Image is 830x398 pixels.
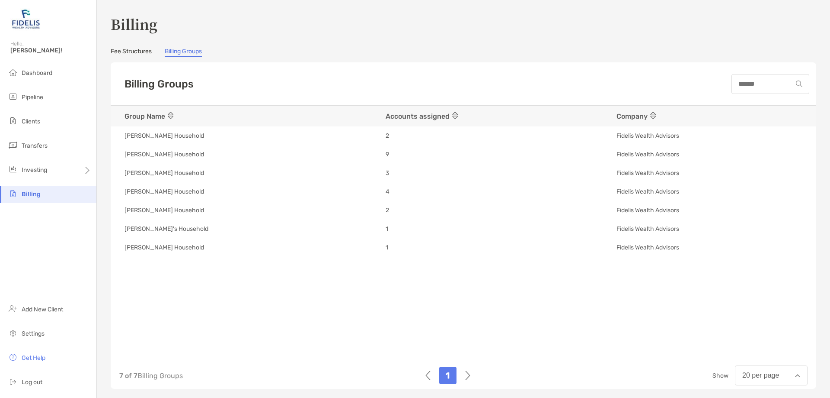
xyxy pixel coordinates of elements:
[616,169,679,177] span: Fidelis Wealth Advisors
[465,367,470,384] img: right-arrow
[452,112,458,119] img: sort icon
[124,132,204,140] span: [PERSON_NAME] Household
[742,372,779,379] div: 20 per page
[22,94,43,101] span: Pipeline
[386,206,389,214] span: 2
[124,225,208,233] span: [PERSON_NAME]'s Household
[8,328,18,338] img: settings icon
[119,372,137,380] span: 7 of 7
[8,188,18,199] img: billing icon
[124,243,204,252] span: [PERSON_NAME] Household
[8,164,18,175] img: investing icon
[22,142,48,149] span: Transfers
[124,188,204,196] span: [PERSON_NAME] Household
[22,69,52,77] span: Dashboard
[124,169,204,177] span: [PERSON_NAME] Household
[386,188,389,196] span: 4
[119,370,183,381] p: Billing Groups
[111,14,816,34] h3: Billing
[124,206,204,214] span: [PERSON_NAME] Household
[8,352,18,362] img: get-help icon
[425,367,431,384] img: left-arrow
[8,67,18,78] img: dashboard icon
[8,376,18,387] img: logout icon
[111,48,152,57] a: Fee Structures
[795,374,800,377] img: Open dropdown arrow
[386,169,389,177] span: 3
[439,367,456,384] div: 1
[8,140,18,150] img: transfers icon
[616,206,679,214] span: Fidelis Wealth Advisors
[616,132,679,140] span: Fidelis Wealth Advisors
[8,91,18,102] img: pipeline icon
[386,150,389,159] span: 9
[796,81,802,87] img: input icon
[8,116,18,126] img: clients icon
[22,354,45,362] span: Get Help
[712,372,728,379] span: Show
[386,243,388,252] span: 1
[386,132,389,140] span: 2
[124,150,204,159] span: [PERSON_NAME] Household
[22,306,63,313] span: Add New Client
[616,150,679,159] span: Fidelis Wealth Advisors
[616,243,679,252] span: Fidelis Wealth Advisors
[616,188,679,196] span: Fidelis Wealth Advisors
[22,191,41,198] span: Billing
[22,166,47,174] span: Investing
[168,112,173,119] img: sort icon
[22,118,40,125] span: Clients
[616,112,658,120] span: Company
[10,47,91,54] span: [PERSON_NAME]!
[735,366,808,385] button: 20 per page
[386,225,388,233] span: 1
[124,112,176,120] span: Group Name
[124,78,194,90] h5: Billing Groups
[165,48,202,57] a: Billing Groups
[10,3,41,35] img: Zoe Logo
[22,379,42,386] span: Log out
[616,225,679,233] span: Fidelis Wealth Advisors
[650,112,656,119] img: sort icon
[386,112,460,120] span: Accounts assigned
[22,330,45,337] span: Settings
[8,304,18,314] img: add_new_client icon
